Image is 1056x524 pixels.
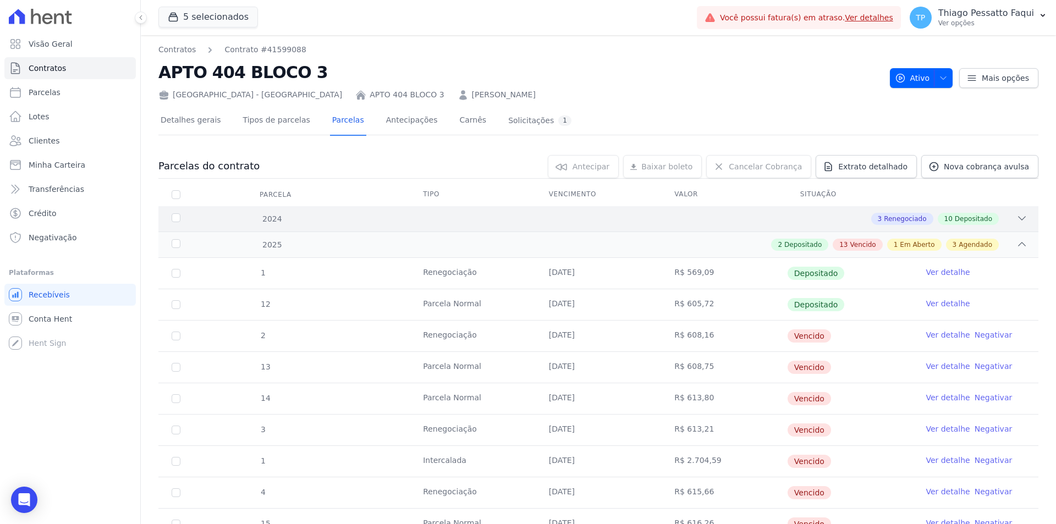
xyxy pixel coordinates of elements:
input: default [172,457,180,466]
nav: Breadcrumb [158,44,881,56]
a: Carnês [457,107,488,136]
span: Vencido [788,455,831,468]
a: Antecipações [384,107,440,136]
span: 13 [260,362,271,371]
span: Vencido [850,240,876,250]
input: default [172,488,180,497]
div: 1 [558,115,571,126]
a: Extrato detalhado [816,155,917,178]
div: [GEOGRAPHIC_DATA] - [GEOGRAPHIC_DATA] [158,89,342,101]
span: 3 [953,240,957,250]
td: R$ 615,66 [661,477,787,508]
a: Negativar [975,330,1013,339]
a: [PERSON_NAME] [472,89,536,101]
span: Renegociado [884,214,926,224]
span: Depositado [955,214,992,224]
span: Em Aberto [900,240,934,250]
td: Intercalada [410,446,536,477]
a: Clientes [4,130,136,152]
a: Negativar [975,456,1013,465]
p: Ver opções [938,19,1034,27]
a: Ver detalhe [926,423,970,434]
td: [DATE] [536,258,662,289]
span: 3 [878,214,882,224]
span: 1 [260,456,266,465]
th: Valor [661,183,787,206]
span: Minha Carteira [29,159,85,170]
a: Contratos [4,57,136,79]
span: 14 [260,394,271,402]
th: Tipo [410,183,536,206]
td: R$ 613,21 [661,415,787,445]
td: Renegociação [410,321,536,351]
span: Vencido [788,423,831,437]
div: Open Intercom Messenger [11,487,37,513]
td: R$ 608,75 [661,352,787,383]
a: Recebíveis [4,284,136,306]
span: TP [916,14,925,21]
td: [DATE] [536,477,662,508]
span: 12 [260,300,271,308]
a: Contratos [158,44,196,56]
td: Renegociação [410,258,536,289]
span: 1 [260,268,266,277]
p: Thiago Pessatto Faqui [938,8,1034,19]
td: Renegociação [410,415,536,445]
td: Parcela Normal [410,289,536,320]
span: 4 [260,488,266,497]
button: TP Thiago Pessatto Faqui Ver opções [901,2,1056,33]
td: [DATE] [536,446,662,477]
span: Depositado [788,267,845,280]
h3: Parcelas do contrato [158,159,260,173]
a: Negativar [975,424,1013,433]
a: Ver detalhe [926,486,970,497]
a: Visão Geral [4,33,136,55]
span: Depositado [788,298,845,311]
span: Visão Geral [29,38,73,49]
span: Negativação [29,232,77,243]
button: Ativo [890,68,953,88]
td: Renegociação [410,477,536,508]
span: Você possui fatura(s) em atraso. [720,12,893,24]
span: 13 [839,240,848,250]
a: Negativar [975,487,1013,496]
a: Lotes [4,106,136,128]
div: Solicitações [508,115,571,126]
a: Negativar [975,362,1013,371]
td: R$ 613,80 [661,383,787,414]
td: R$ 2.704,59 [661,446,787,477]
a: Ver detalhe [926,329,970,340]
span: Lotes [29,111,50,122]
span: Ativo [895,68,930,88]
input: default [172,426,180,434]
span: Vencido [788,361,831,374]
span: 1 [894,240,898,250]
a: Minha Carteira [4,154,136,176]
span: 10 [944,214,953,224]
span: Vencido [788,392,831,405]
div: Parcela [246,184,305,206]
span: Extrato detalhado [838,161,908,172]
button: 5 selecionados [158,7,258,27]
td: R$ 608,16 [661,321,787,351]
span: Agendado [959,240,992,250]
span: Depositado [784,240,822,250]
a: APTO 404 BLOCO 3 [370,89,444,101]
span: Clientes [29,135,59,146]
a: Ver detalhe [926,361,970,372]
a: Negativação [4,227,136,249]
span: Mais opções [982,73,1029,84]
nav: Breadcrumb [158,44,306,56]
th: Vencimento [536,183,662,206]
td: [DATE] [536,415,662,445]
td: [DATE] [536,289,662,320]
span: Parcelas [29,87,61,98]
input: default [172,332,180,340]
td: R$ 569,09 [661,258,787,289]
th: Situação [787,183,913,206]
a: Mais opções [959,68,1038,88]
input: Só é possível selecionar pagamentos em aberto [172,269,180,278]
a: Ver detalhe [926,267,970,278]
td: [DATE] [536,352,662,383]
a: Detalhes gerais [158,107,223,136]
